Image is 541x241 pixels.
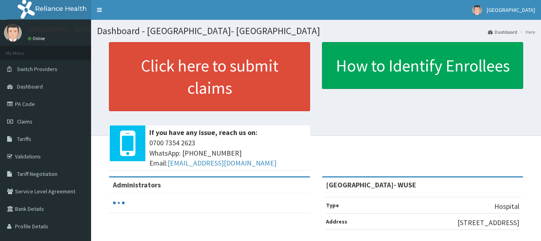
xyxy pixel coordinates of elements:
b: Address [326,218,347,225]
span: Switch Providers [17,66,57,73]
h1: Dashboard - [GEOGRAPHIC_DATA]- [GEOGRAPHIC_DATA] [97,26,535,36]
span: [GEOGRAPHIC_DATA] [487,6,535,13]
span: Tariffs [17,135,31,143]
a: Click here to submit claims [109,42,310,111]
span: Claims [17,118,32,125]
p: [STREET_ADDRESS] [457,218,519,228]
span: Dashboard [17,83,43,90]
strong: [GEOGRAPHIC_DATA]- WUSE [326,180,416,189]
span: Tariff Negotiation [17,170,57,177]
span: 0700 7354 2623 WhatsApp: [PHONE_NUMBER] Email: [149,138,306,168]
a: Online [28,36,47,41]
a: How to Identify Enrollees [322,42,523,89]
li: Here [518,29,535,35]
a: Dashboard [488,29,517,35]
b: Administrators [113,180,161,189]
svg: audio-loading [113,197,125,209]
a: [EMAIL_ADDRESS][DOMAIN_NAME] [168,158,276,168]
b: If you have any issue, reach us on: [149,128,257,137]
p: [GEOGRAPHIC_DATA] [28,26,93,33]
img: User Image [472,5,482,15]
p: Hospital [494,201,519,212]
b: Type [326,202,339,209]
img: User Image [4,24,22,42]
